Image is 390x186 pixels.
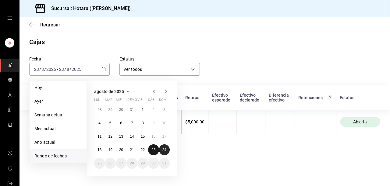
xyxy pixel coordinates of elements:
abbr: 15 de agosto de 2025 [141,134,145,139]
button: 16 de agosto de 2025 [148,131,159,142]
abbr: 10 de agosto de 2025 [162,121,166,125]
button: 10 de agosto de 2025 [159,118,170,129]
span: - [57,67,58,72]
abbr: 23 de agosto de 2025 [151,148,155,152]
button: 22 de agosto de 2025 [137,144,148,155]
input: -- [41,67,44,72]
span: / [44,67,46,72]
button: 28 de julio de 2025 [94,104,105,115]
button: 3 de agosto de 2025 [159,104,170,115]
div: - [299,119,332,124]
button: open drawer [7,16,12,21]
button: 2 de agosto de 2025 [148,104,159,115]
button: 18 de agosto de 2025 [94,144,105,155]
abbr: 13 de agosto de 2025 [119,134,123,139]
span: Ayer [34,98,82,105]
button: agosto de 2025 [94,88,131,95]
button: 24 de agosto de 2025 [159,144,170,155]
abbr: 31 de julio de 2025 [130,108,134,112]
abbr: 16 de agosto de 2025 [151,134,155,139]
abbr: 29 de julio de 2025 [108,108,112,112]
button: 14 de agosto de 2025 [126,131,137,142]
input: ---- [71,67,82,72]
span: / [39,67,41,72]
span: Hoy [34,84,82,91]
button: Regresar [29,22,60,28]
div: Ver todos [119,63,200,76]
div: Efectivo declarado [240,93,261,102]
abbr: 9 de agosto de 2025 [152,121,154,125]
button: 1 de agosto de 2025 [137,104,148,115]
button: 28 de agosto de 2025 [126,158,137,169]
abbr: sábado [148,98,154,104]
button: 25 de agosto de 2025 [94,158,105,169]
div: - [269,119,291,124]
abbr: 30 de agosto de 2025 [151,161,155,165]
button: 13 de agosto de 2025 [116,131,126,142]
button: 21 de agosto de 2025 [126,144,137,155]
button: 29 de julio de 2025 [105,104,115,115]
abbr: 27 de agosto de 2025 [119,161,123,165]
abbr: viernes [137,98,142,104]
input: -- [34,67,39,72]
span: Semana actual [34,112,82,118]
button: 5 de agosto de 2025 [105,118,115,129]
button: 29 de agosto de 2025 [137,158,148,169]
abbr: 28 de julio de 2025 [97,108,101,112]
abbr: 18 de agosto de 2025 [97,148,101,152]
div: Estatus [340,95,380,100]
abbr: 6 de agosto de 2025 [120,121,122,125]
input: -- [66,67,69,72]
label: Fecha [29,57,110,61]
button: 6 de agosto de 2025 [116,118,126,129]
abbr: domingo [159,98,167,104]
button: 27 de agosto de 2025 [116,158,126,169]
button: 19 de agosto de 2025 [105,144,115,155]
button: 11 de agosto de 2025 [94,131,105,142]
abbr: 21 de agosto de 2025 [130,148,134,152]
span: / [64,67,66,72]
abbr: 3 de agosto de 2025 [163,108,165,112]
svg: Total de retenciones de propinas registradas [328,95,332,100]
abbr: 14 de agosto de 2025 [130,134,134,139]
abbr: 11 de agosto de 2025 [97,134,101,139]
button: 4 de agosto de 2025 [94,118,105,129]
button: 23 de agosto de 2025 [148,144,159,155]
h3: Sucursal: Hotaru ([PERSON_NAME]) [46,5,131,12]
button: 8 de agosto de 2025 [137,118,148,129]
input: ---- [46,67,56,72]
span: Rango de fechas [34,153,82,159]
abbr: 1 de agosto de 2025 [142,108,144,112]
abbr: 4 de agosto de 2025 [98,121,101,125]
abbr: 26 de agosto de 2025 [108,161,112,165]
abbr: 5 de agosto de 2025 [109,121,112,125]
button: 30 de agosto de 2025 [148,158,159,169]
div: - [240,119,261,124]
abbr: 12 de agosto de 2025 [108,134,112,139]
div: - [212,119,232,124]
abbr: miércoles [116,98,122,104]
span: Año actual [34,139,82,146]
div: Diferencia efectivo [269,93,291,102]
abbr: 19 de agosto de 2025 [108,148,112,152]
span: Mes actual [34,126,82,132]
button: 20 de agosto de 2025 [116,144,126,155]
div: $5,000.00 [185,119,204,124]
button: 9 de agosto de 2025 [148,118,159,129]
input: -- [59,67,64,72]
button: 31 de agosto de 2025 [159,158,170,169]
div: Cajas [29,37,45,46]
abbr: 20 de agosto de 2025 [119,148,123,152]
span: / [69,67,71,72]
abbr: 7 de agosto de 2025 [131,121,133,125]
abbr: martes [105,98,112,104]
abbr: 22 de agosto de 2025 [141,148,145,152]
span: agosto de 2025 [94,89,124,94]
button: 17 de agosto de 2025 [159,131,170,142]
abbr: 2 de agosto de 2025 [152,108,154,112]
abbr: 30 de julio de 2025 [119,108,123,112]
button: 7 de agosto de 2025 [126,118,137,129]
div: Retenciones [298,95,332,100]
abbr: 24 de agosto de 2025 [162,148,166,152]
abbr: 17 de agosto de 2025 [162,134,166,139]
